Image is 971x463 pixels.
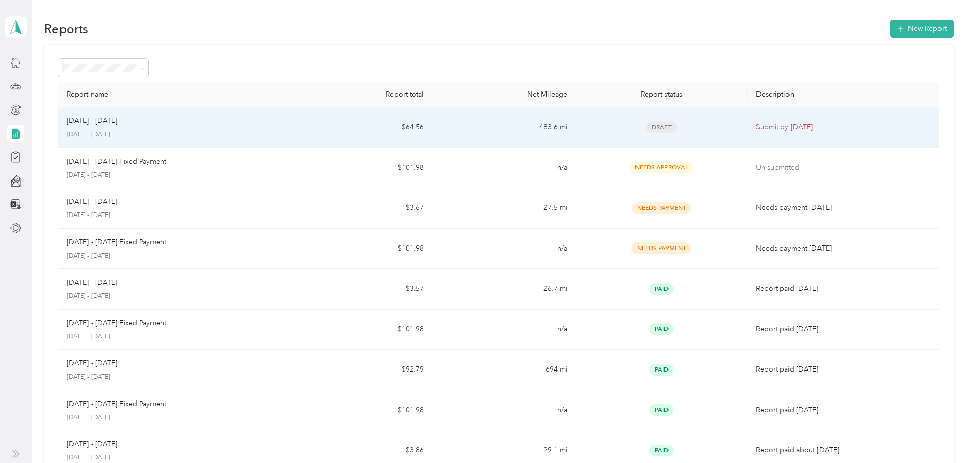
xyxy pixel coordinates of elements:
div: Report status [584,90,740,99]
td: n/a [432,390,575,431]
p: Report paid about [DATE] [756,445,931,456]
p: Un-submitted [756,162,931,173]
iframe: Everlance-gr Chat Button Frame [914,406,971,463]
td: $101.98 [288,229,432,269]
td: $101.98 [288,310,432,350]
p: [DATE] - [DATE] [67,115,117,127]
p: [DATE] - [DATE] Fixed Payment [67,398,166,410]
span: Needs Approval [629,162,693,173]
th: Description [748,82,939,107]
span: Paid [649,364,674,376]
p: [DATE] - [DATE] [67,453,280,462]
td: 483.6 mi [432,107,575,148]
button: New Report [890,20,954,38]
span: Needs Payment [631,242,691,254]
td: $3.67 [288,188,432,229]
p: Report paid [DATE] [756,283,931,294]
p: [DATE] - [DATE] [67,277,117,288]
p: [DATE] - [DATE] [67,211,280,220]
p: [DATE] - [DATE] [67,358,117,369]
td: $64.56 [288,107,432,148]
p: [DATE] - [DATE] [67,130,280,139]
p: Report paid [DATE] [756,324,931,335]
span: Paid [649,404,674,416]
span: Needs Payment [631,202,691,214]
p: [DATE] - [DATE] [67,196,117,207]
p: [DATE] - [DATE] [67,332,280,342]
th: Report total [288,82,432,107]
p: Needs payment [DATE] [756,202,931,213]
span: Paid [649,283,674,295]
p: [DATE] - [DATE] Fixed Payment [67,318,166,329]
td: $3.57 [288,269,432,310]
td: $92.79 [288,350,432,390]
p: Report paid [DATE] [756,364,931,375]
h1: Reports [44,23,88,34]
p: [DATE] - [DATE] [67,413,280,422]
td: 694 mi [432,350,575,390]
td: 27.5 mi [432,188,575,229]
p: Report paid [DATE] [756,405,931,416]
p: [DATE] - [DATE] [67,292,280,301]
td: n/a [432,148,575,189]
td: n/a [432,310,575,350]
p: [DATE] - [DATE] [67,439,117,450]
p: [DATE] - [DATE] [67,252,280,261]
th: Net Mileage [432,82,575,107]
p: [DATE] - [DATE] [67,171,280,180]
span: Paid [649,445,674,456]
p: [DATE] - [DATE] Fixed Payment [67,156,166,167]
p: [DATE] - [DATE] Fixed Payment [67,237,166,248]
th: Report name [58,82,288,107]
p: Needs payment [DATE] [756,243,931,254]
span: Paid [649,323,674,335]
p: [DATE] - [DATE] [67,373,280,382]
td: n/a [432,229,575,269]
td: $101.98 [288,148,432,189]
p: Submit by [DATE] [756,121,931,133]
td: $101.98 [288,390,432,431]
span: Draft [646,121,677,133]
td: 26.7 mi [432,269,575,310]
